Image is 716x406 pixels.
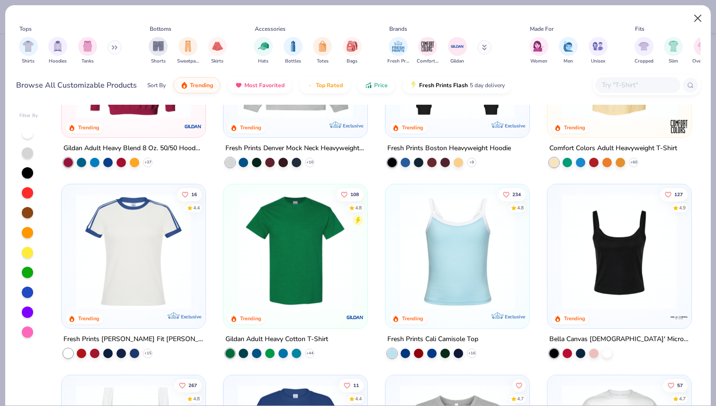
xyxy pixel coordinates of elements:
div: Fresh Prints Boston Heavyweight Hoodie [387,143,511,154]
div: Fresh Prints Denver Mock Neck Heavyweight Sweatshirt [225,143,366,154]
div: Gildan Adult Heavy Blend 8 Oz. 50/50 Hooded Sweatshirt [63,143,204,154]
button: filter button [208,37,227,65]
div: Made For [530,25,554,33]
img: Slim Image [668,41,679,52]
div: 4.8 [355,204,362,211]
img: Gildan Image [450,39,465,54]
div: Bella Canvas [DEMOGRAPHIC_DATA]' Micro Ribbed Scoop Tank [549,333,689,345]
span: Exclusive [181,313,201,319]
span: 11 [353,383,359,388]
img: Shirts Image [23,41,34,52]
span: Unisex [591,58,605,65]
span: Hats [258,58,268,65]
button: filter button [48,37,67,65]
img: 029b8af0-80e6-406f-9fdc-fdf898547912 [557,3,682,118]
button: filter button [19,37,38,65]
div: 4.8 [517,204,524,211]
img: Tanks Image [82,41,93,52]
img: 61d0f7fa-d448-414b-acbf-5d07f88334cb [519,194,644,309]
div: 4.8 [194,395,200,402]
button: filter button [692,37,714,65]
div: filter for Hats [254,37,273,65]
span: + 44 [306,350,313,356]
button: filter button [387,37,409,65]
div: filter for Comfort Colors [417,37,439,65]
span: Price [374,81,388,89]
span: + 60 [630,160,637,165]
span: + 10 [306,160,313,165]
span: 234 [512,192,521,197]
span: 267 [189,383,197,388]
span: Totes [317,58,329,65]
img: a90f7c54-8796-4cb2-9d6e-4e9644cfe0fe [358,3,483,118]
button: filter button [78,37,97,65]
span: Gildan [450,58,464,65]
img: most_fav.gif [235,81,242,89]
div: Fresh Prints Cali Camisole Top [387,333,478,345]
button: filter button [448,37,467,65]
span: Tanks [81,58,94,65]
button: filter button [529,37,548,65]
img: Hats Image [258,41,269,52]
span: Men [564,58,573,65]
button: filter button [177,37,199,65]
div: filter for Hoodies [48,37,67,65]
div: Comfort Colors Adult Heavyweight T-Shirt [549,143,677,154]
div: filter for Totes [313,37,332,65]
img: 91acfc32-fd48-4d6b-bdad-a4c1a30ac3fc [395,3,520,118]
img: trending.gif [180,81,188,89]
div: Browse All Customizable Products [16,80,137,91]
div: Bottoms [150,25,171,33]
span: Most Favorited [244,81,285,89]
div: 4.4 [194,204,200,211]
span: + 15 [144,350,152,356]
div: Fresh Prints [PERSON_NAME] Fit [PERSON_NAME] Shirt with Stripes [63,333,204,345]
div: filter for Gildan [448,37,467,65]
span: Women [530,58,547,65]
button: Most Favorited [228,77,292,93]
button: Fresh Prints Flash5 day delivery [403,77,512,93]
img: Fresh Prints Image [391,39,405,54]
div: filter for Shirts [19,37,38,65]
span: Comfort Colors [417,58,439,65]
div: 4.9 [679,204,686,211]
span: 5 day delivery [470,80,505,91]
img: 8af284bf-0d00-45ea-9003-ce4b9a3194ad [557,194,682,309]
button: filter button [313,37,332,65]
img: d4a37e75-5f2b-4aef-9a6e-23330c63bbc0 [519,3,644,118]
span: Cropped [635,58,653,65]
div: filter for Shorts [149,37,168,65]
img: Bottles Image [288,41,298,52]
img: TopRated.gif [306,81,314,89]
div: 4.7 [679,395,686,402]
button: filter button [417,37,439,65]
img: Oversized Image [698,41,708,52]
img: Women Image [533,41,544,52]
img: Comfort Colors Image [421,39,435,54]
div: filter for Bags [343,37,362,65]
img: Men Image [563,41,573,52]
img: Sweatpants Image [183,41,193,52]
img: Skirts Image [212,41,223,52]
img: Gildan logo [346,307,365,326]
button: Like [175,379,202,392]
span: + 9 [469,160,474,165]
img: Hoodies Image [53,41,63,52]
div: Sort By [147,81,166,90]
div: Tops [19,25,32,33]
span: Bottles [285,58,301,65]
div: filter for Oversized [692,37,714,65]
div: filter for Men [559,37,578,65]
span: Sweatpants [177,58,199,65]
button: Like [512,379,526,392]
div: 4.4 [355,395,362,402]
button: filter button [149,37,168,65]
span: Top Rated [316,81,343,89]
div: 4.7 [517,395,524,402]
input: Try "T-Shirt" [601,80,674,90]
span: Fresh Prints Flash [419,81,468,89]
span: 16 [192,192,197,197]
button: filter button [284,37,303,65]
span: Oversized [692,58,714,65]
button: Like [663,379,688,392]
